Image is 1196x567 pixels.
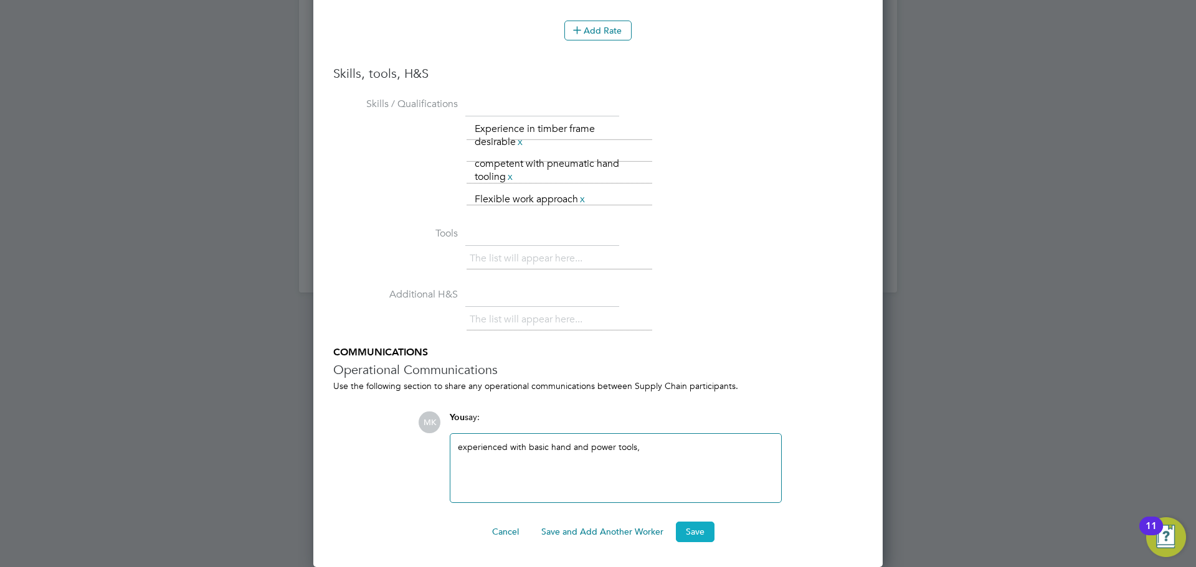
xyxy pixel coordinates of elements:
h3: Skills, tools, H&S [333,65,863,82]
button: Add Rate [564,21,632,40]
h3: Operational Communications [333,362,863,378]
a: x [578,191,587,207]
button: Save [676,522,714,541]
button: Save and Add Another Worker [531,522,673,541]
div: say: [450,411,782,433]
a: x [506,169,515,185]
span: You [450,412,465,423]
label: Tools [333,227,458,240]
div: Use the following section to share any operational communications between Supply Chain participants. [333,380,863,391]
li: competent with pneumatic hand tooling [470,156,650,185]
button: Cancel [482,522,529,541]
li: The list will appear here... [470,250,587,267]
button: Open Resource Center, 11 new notifications [1146,517,1186,557]
li: The list will appear here... [470,311,587,328]
label: Skills / Qualifications [333,98,458,111]
h5: COMMUNICATIONS [333,346,863,359]
div: experienced with basic hand and power tools, [458,441,774,495]
li: Flexible work approach [470,191,592,208]
li: Experience in timber frame desirable [470,121,650,151]
span: MK [419,411,440,433]
div: 11 [1146,526,1157,542]
a: x [516,134,524,150]
label: Additional H&S [333,288,458,301]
